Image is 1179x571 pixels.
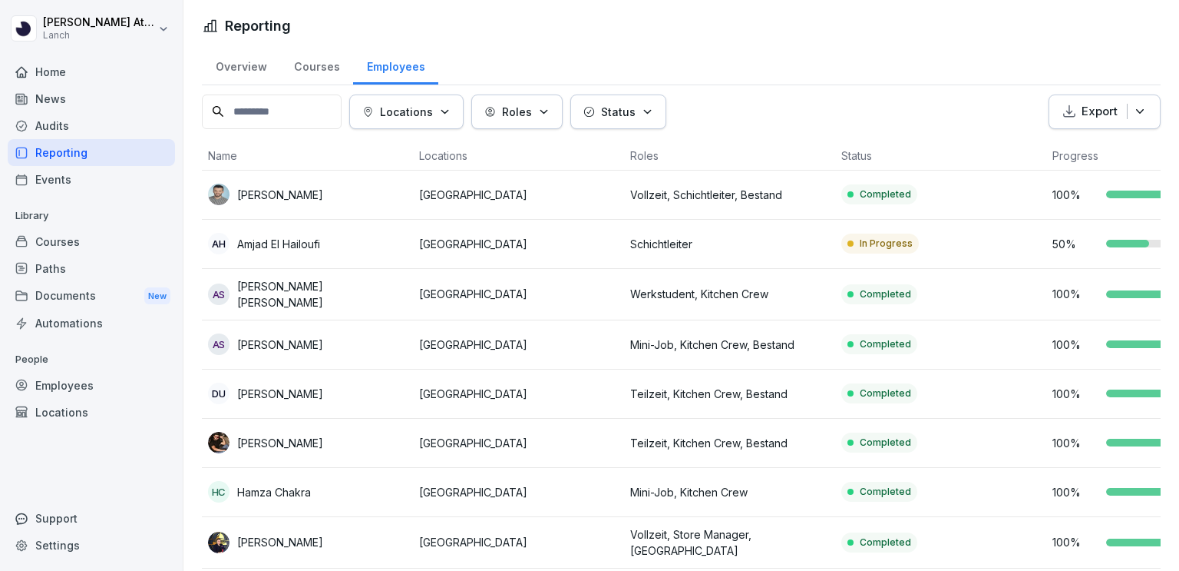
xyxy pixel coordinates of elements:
p: [GEOGRAPHIC_DATA] [419,435,618,451]
p: Roles [502,104,532,120]
p: [GEOGRAPHIC_DATA] [419,534,618,550]
th: Status [835,141,1046,171]
h1: Reporting [225,15,291,36]
p: Schichtleiter [630,236,829,252]
p: [PERSON_NAME] [237,187,323,203]
p: Completed [860,188,911,201]
a: Reporting [8,139,175,166]
a: Employees [8,372,175,399]
p: [PERSON_NAME] [237,435,323,451]
a: Settings [8,532,175,559]
img: wjuly971i0y3uqkheb71wqyq.png [208,432,230,453]
p: Status [601,104,636,120]
p: Teilzeit, Kitchen Crew, Bestand [630,435,829,451]
p: Export [1082,103,1118,121]
p: Completed [860,536,911,549]
th: Roles [624,141,835,171]
p: In Progress [860,237,913,251]
th: Name [202,141,413,171]
p: [GEOGRAPHIC_DATA] [419,484,618,500]
p: [PERSON_NAME] [237,386,323,402]
p: Werkstudent, Kitchen Crew [630,286,829,302]
p: Library [8,204,175,228]
p: Amjad El Hailoufi [237,236,320,252]
div: AS [208,284,230,305]
p: 100 % [1052,435,1098,451]
p: 50 % [1052,236,1098,252]
a: DocumentsNew [8,282,175,310]
a: Paths [8,255,175,282]
p: Hamza Chakra [237,484,311,500]
div: AS [208,334,230,355]
img: m4nh1onisuij1abk8mrks5qt.png [208,532,230,553]
p: Teilzeit, Kitchen Crew, Bestand [630,386,829,402]
div: Documents [8,282,175,310]
div: DU [208,383,230,404]
p: [GEOGRAPHIC_DATA] [419,187,618,203]
p: Completed [860,287,911,301]
a: News [8,85,175,112]
a: Locations [8,399,175,426]
button: Locations [349,95,464,129]
p: 100 % [1052,286,1098,302]
p: [PERSON_NAME] [237,534,323,550]
p: Locations [380,104,433,120]
a: Employees [353,45,438,85]
p: Completed [860,485,911,499]
a: Overview [202,45,280,85]
p: People [8,347,175,372]
div: Support [8,505,175,532]
img: cp97czd9e13kg1ytt0id7140.png [208,184,230,205]
div: AH [208,233,230,254]
div: HC [208,481,230,503]
p: Completed [860,387,911,400]
p: 100 % [1052,386,1098,402]
p: Lanch [43,30,155,41]
button: Roles [471,95,563,129]
div: New [144,287,170,305]
p: [PERSON_NAME] Attaoui [43,16,155,29]
p: 100 % [1052,337,1098,353]
p: Mini-Job, Kitchen Crew [630,484,829,500]
p: Vollzeit, Store Manager, [GEOGRAPHIC_DATA] [630,526,829,559]
a: Events [8,166,175,193]
a: Automations [8,310,175,337]
p: Completed [860,436,911,450]
p: [PERSON_NAME] [237,337,323,353]
a: Courses [280,45,353,85]
p: [GEOGRAPHIC_DATA] [419,386,618,402]
p: Mini-Job, Kitchen Crew, Bestand [630,337,829,353]
th: Locations [413,141,624,171]
p: [GEOGRAPHIC_DATA] [419,236,618,252]
p: Completed [860,337,911,351]
a: Home [8,58,175,85]
p: 100 % [1052,187,1098,203]
p: [PERSON_NAME] [PERSON_NAME] [237,278,407,310]
p: [GEOGRAPHIC_DATA] [419,286,618,302]
a: Courses [8,228,175,255]
button: Export [1049,95,1161,129]
button: Status [570,95,666,129]
p: 100 % [1052,534,1098,550]
p: 100 % [1052,484,1098,500]
p: Vollzeit, Schichtleiter, Bestand [630,187,829,203]
p: [GEOGRAPHIC_DATA] [419,337,618,353]
a: Audits [8,112,175,139]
